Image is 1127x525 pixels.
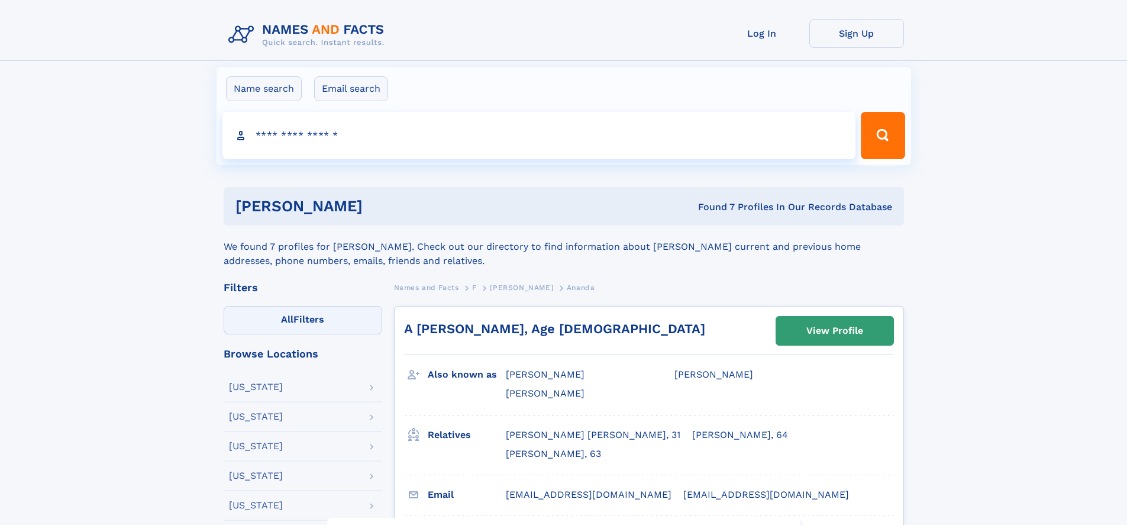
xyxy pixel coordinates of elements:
[224,349,382,359] div: Browse Locations
[229,382,283,392] div: [US_STATE]
[229,471,283,481] div: [US_STATE]
[506,369,585,380] span: [PERSON_NAME]
[314,76,388,101] label: Email search
[692,429,788,442] a: [PERSON_NAME], 64
[776,317,893,345] a: View Profile
[674,369,753,380] span: [PERSON_NAME]
[404,321,705,336] a: A [PERSON_NAME], Age [DEMOGRAPHIC_DATA]
[472,280,477,295] a: F
[428,425,506,445] h3: Relatives
[490,284,553,292] span: [PERSON_NAME]
[506,388,585,399] span: [PERSON_NAME]
[224,19,394,51] img: Logo Names and Facts
[224,226,904,268] div: We found 7 profiles for [PERSON_NAME]. Check out our directory to find information about [PERSON_...
[490,280,553,295] a: [PERSON_NAME]
[229,412,283,421] div: [US_STATE]
[472,284,477,292] span: F
[226,76,302,101] label: Name search
[428,485,506,505] h3: Email
[715,19,809,48] a: Log In
[235,199,531,214] h1: [PERSON_NAME]
[806,317,863,344] div: View Profile
[861,112,905,159] button: Search Button
[428,365,506,385] h3: Also known as
[281,314,293,325] span: All
[567,284,595,292] span: Ananda
[506,429,680,442] a: [PERSON_NAME] [PERSON_NAME], 31
[394,280,459,295] a: Names and Facts
[683,489,849,500] span: [EMAIL_ADDRESS][DOMAIN_NAME]
[229,442,283,451] div: [US_STATE]
[224,306,382,334] label: Filters
[506,447,601,460] a: [PERSON_NAME], 63
[229,501,283,510] div: [US_STATE]
[222,112,856,159] input: search input
[809,19,904,48] a: Sign Up
[506,489,671,500] span: [EMAIL_ADDRESS][DOMAIN_NAME]
[530,201,892,214] div: Found 7 Profiles In Our Records Database
[224,282,382,293] div: Filters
